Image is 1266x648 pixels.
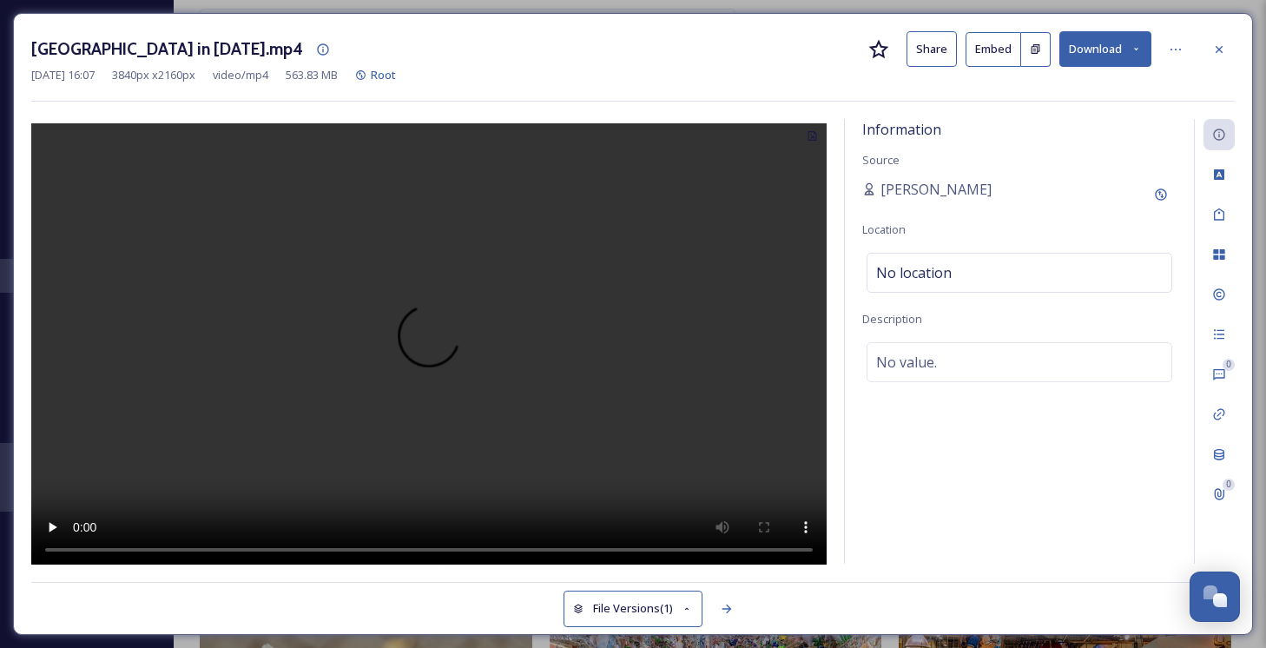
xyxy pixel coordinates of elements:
[862,311,922,327] span: Description
[564,591,702,626] button: File Versions(1)
[862,120,941,139] span: Information
[31,67,95,83] span: [DATE] 16:07
[876,262,952,283] span: No location
[31,36,303,62] h3: [GEOGRAPHIC_DATA] in [DATE].mp4
[1223,359,1235,371] div: 0
[907,31,957,67] button: Share
[966,32,1021,67] button: Embed
[371,67,396,83] span: Root
[286,67,338,83] span: 563.83 MB
[862,152,900,168] span: Source
[1223,479,1235,491] div: 0
[1190,572,1240,622] button: Open Chat
[112,67,195,83] span: 3840 px x 2160 px
[862,222,906,237] span: Location
[213,67,268,83] span: video/mp4
[1059,31,1151,67] button: Download
[876,352,937,373] span: No value.
[880,179,992,200] span: [PERSON_NAME]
